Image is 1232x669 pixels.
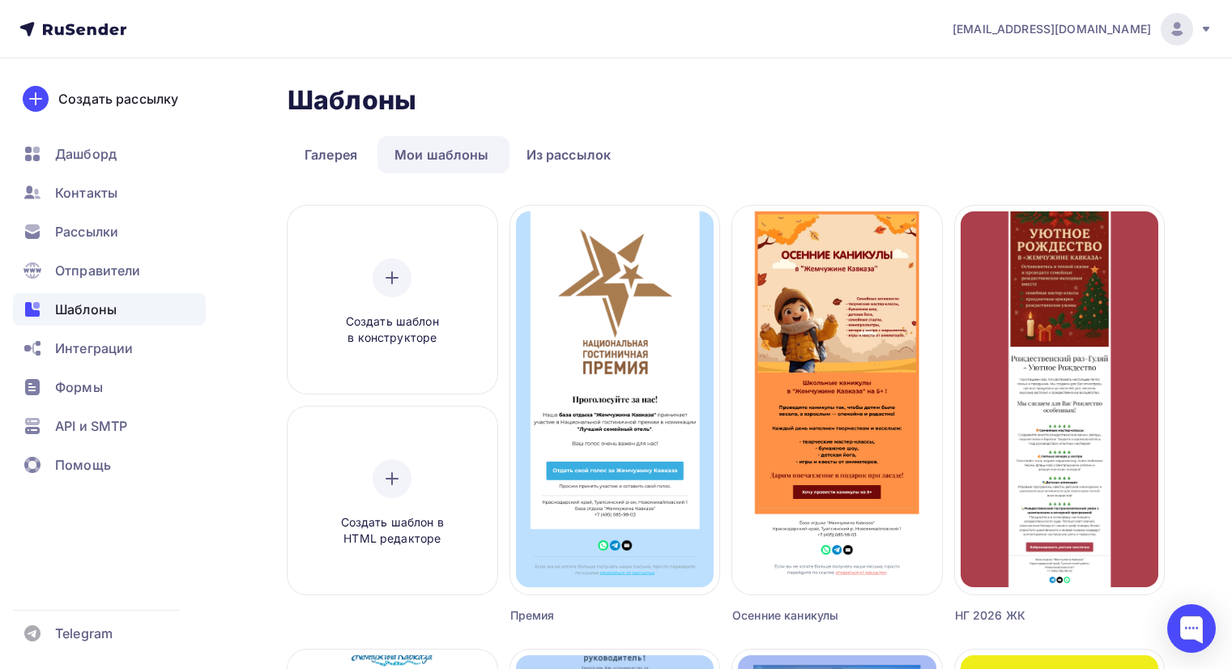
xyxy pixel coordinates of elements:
span: Помощь [55,455,111,475]
h2: Шаблоны [288,84,416,117]
span: Создать шаблон в HTML редакторе [315,514,469,548]
div: Осенние каникулы [732,607,889,624]
span: Интеграции [55,339,133,358]
div: Создать рассылку [58,89,178,109]
span: Шаблоны [55,300,117,319]
span: [EMAIL_ADDRESS][DOMAIN_NAME] [953,21,1151,37]
a: Дашборд [13,138,206,170]
div: Премия [510,607,667,624]
a: Галерея [288,136,374,173]
a: Мои шаблоны [377,136,506,173]
span: Дашборд [55,144,117,164]
a: Отправители [13,254,206,287]
a: Шаблоны [13,293,206,326]
span: Создать шаблон в конструкторе [315,313,469,347]
span: Формы [55,377,103,397]
span: Контакты [55,183,117,202]
span: Telegram [55,624,113,643]
span: Отправители [55,261,141,280]
a: [EMAIL_ADDRESS][DOMAIN_NAME] [953,13,1213,45]
span: Рассылки [55,222,118,241]
a: Формы [13,371,206,403]
a: Из рассылок [509,136,629,173]
div: НГ 2026 ЖК [955,607,1112,624]
span: API и SMTP [55,416,127,436]
a: Контакты [13,177,206,209]
a: Рассылки [13,215,206,248]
